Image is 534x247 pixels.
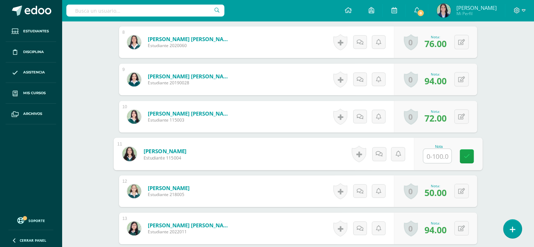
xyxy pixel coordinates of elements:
div: Nota: [424,109,447,114]
a: Asistencia [6,63,56,83]
img: 2da0a9ff732b8130581002178a26af86.png [127,110,141,124]
a: [PERSON_NAME] [PERSON_NAME] [148,73,232,80]
a: 0 [404,71,418,87]
span: 8 [417,9,424,17]
span: Estudiante 2022011 [148,229,232,235]
a: [PERSON_NAME] [PERSON_NAME] [148,222,232,229]
span: 94.00 [424,75,447,87]
span: 94.00 [424,224,447,236]
span: Cerrar panel [20,238,46,243]
span: Estudiante 20190028 [148,80,232,86]
div: Nota: [424,34,447,39]
img: 5ba1533ff7a61f443698ede858c08838.png [127,35,141,49]
span: 76.00 [424,38,447,50]
a: 0 [404,220,418,236]
div: Nota [423,144,455,148]
div: Nota: [424,72,447,77]
span: Estudiante 218005 [148,191,190,197]
a: [PERSON_NAME] [PERSON_NAME] [148,35,232,43]
a: Disciplina [6,42,56,63]
span: Mi Perfil [456,11,496,17]
span: Soporte [28,218,45,223]
span: 72.00 [424,112,447,124]
a: 0 [404,183,418,199]
img: 8ec329a60c93d912ff31db991fcd35ce.png [127,72,141,86]
a: Estudiantes [6,21,56,42]
span: Estudiante 115003 [148,117,232,123]
a: [PERSON_NAME] [148,184,190,191]
div: Nota: [424,183,447,188]
span: Estudiante 2020060 [148,43,232,48]
span: [PERSON_NAME] [456,4,496,11]
a: Archivos [6,104,56,124]
a: [PERSON_NAME] [143,147,186,155]
div: Nota: [424,221,447,226]
img: 42a42b34a2d14c78f8fb0127b76e8273.png [127,221,141,235]
img: c02f19c03c42b32229d57a1491bb6dc4.png [127,184,141,198]
a: 0 [404,34,418,50]
span: Estudiantes [23,28,49,34]
a: Mis cursos [6,83,56,104]
a: Soporte [8,215,53,225]
input: 0-100.0 [423,149,451,163]
span: Disciplina [23,49,44,55]
img: f48cd29e58dc7f443bba771c50f23856.png [122,147,137,161]
input: Busca un usuario... [66,5,224,17]
a: 0 [404,109,418,125]
img: 62e92574996ec88c99bdf881e5f38441.png [437,4,451,18]
span: Estudiante 115004 [143,155,186,161]
span: 50.00 [424,187,447,199]
span: Asistencia [23,70,45,75]
a: [PERSON_NAME] [PERSON_NAME] [148,110,232,117]
span: Mis cursos [23,90,46,96]
span: Archivos [23,111,42,117]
